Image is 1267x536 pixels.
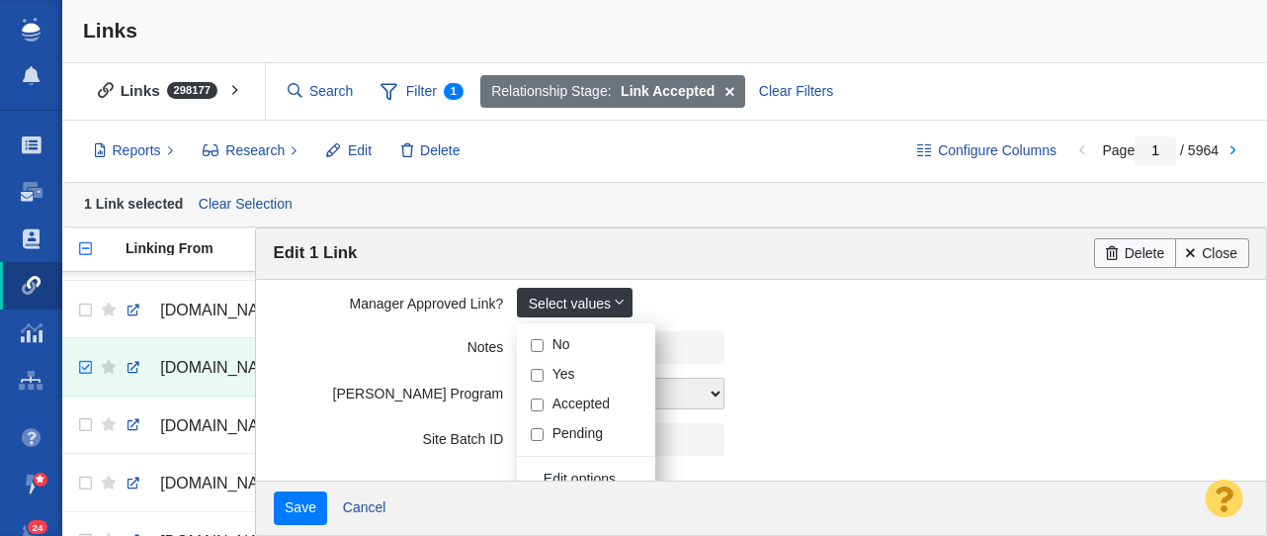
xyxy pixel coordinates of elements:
[274,288,518,313] label: Manager Approved Link?
[552,424,603,442] label: Pending
[1102,142,1219,158] span: Page / 5964
[194,190,296,220] a: Clear Selection
[517,464,669,492] a: Edit options...
[491,81,611,102] span: Relationship Stage:
[274,491,328,525] input: Save
[552,365,575,383] label: Yes
[552,395,610,412] label: Accepted
[84,195,183,211] strong: 1 Link selected
[274,331,518,356] label: Notes
[126,241,321,255] div: Linking From
[192,134,309,168] button: Research
[83,19,137,42] span: Links
[22,18,40,42] img: buzzstream_logo_iconsimple.png
[274,423,518,448] label: Site Batch ID
[621,81,715,102] strong: Link Accepted
[126,467,305,500] a: [DOMAIN_NAME][URL]
[160,417,327,434] span: [DOMAIN_NAME][URL]
[348,140,372,161] span: Edit
[390,134,471,168] button: Delete
[126,294,305,327] a: [DOMAIN_NAME][URL][PERSON_NAME]
[274,243,358,262] span: Edit 1 Link
[517,288,633,317] a: Select values
[160,302,458,318] span: [DOMAIN_NAME][URL][PERSON_NAME]
[274,378,518,402] label: [PERSON_NAME] Program
[938,140,1056,161] span: Configure Columns
[444,83,464,100] span: 1
[160,475,327,491] span: [DOMAIN_NAME][URL]
[370,73,474,111] span: Filter
[160,359,327,376] span: [DOMAIN_NAME][URL]
[126,351,305,385] a: [DOMAIN_NAME][URL]
[83,134,185,168] button: Reports
[906,134,1068,168] button: Configure Columns
[552,335,570,353] label: No
[747,75,844,109] div: Clear Filters
[1175,238,1249,268] a: Close
[28,520,48,535] span: 24
[126,241,321,258] a: Linking From
[280,74,363,109] input: Search
[331,493,397,523] a: Cancel
[225,140,285,161] span: Research
[126,409,305,443] a: [DOMAIN_NAME][URL]
[315,134,382,168] button: Edit
[1094,238,1175,268] a: Delete
[113,140,161,161] span: Reports
[420,140,460,161] span: Delete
